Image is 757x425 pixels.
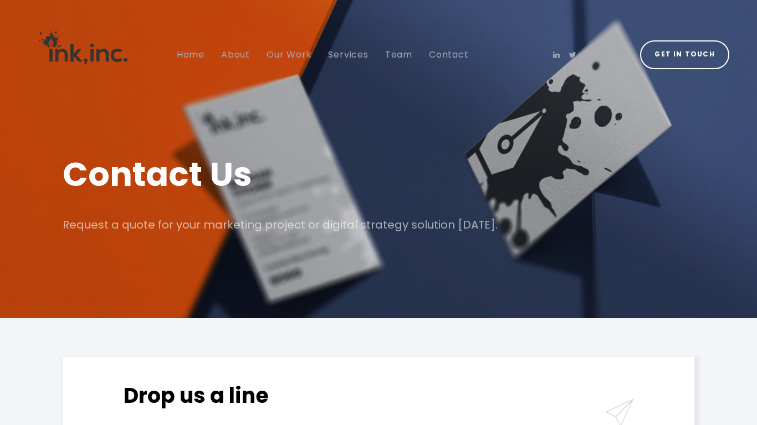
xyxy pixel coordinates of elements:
img: Ink, Inc. | Marketing Agency [28,10,139,85]
p: Request a quote for your marketing project or digital strategy solution [DATE]. [63,214,694,235]
span: Get in Touch [654,48,714,61]
span: Home [177,48,204,61]
h1: Contact Us [63,151,694,198]
span: Our Work [267,48,311,61]
span: Contact [429,48,469,61]
span: Services [328,48,368,61]
span: Team [385,48,412,61]
h2: Drop us a line [124,382,423,409]
span: About [221,48,250,61]
a: Get in Touch [640,40,729,69]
